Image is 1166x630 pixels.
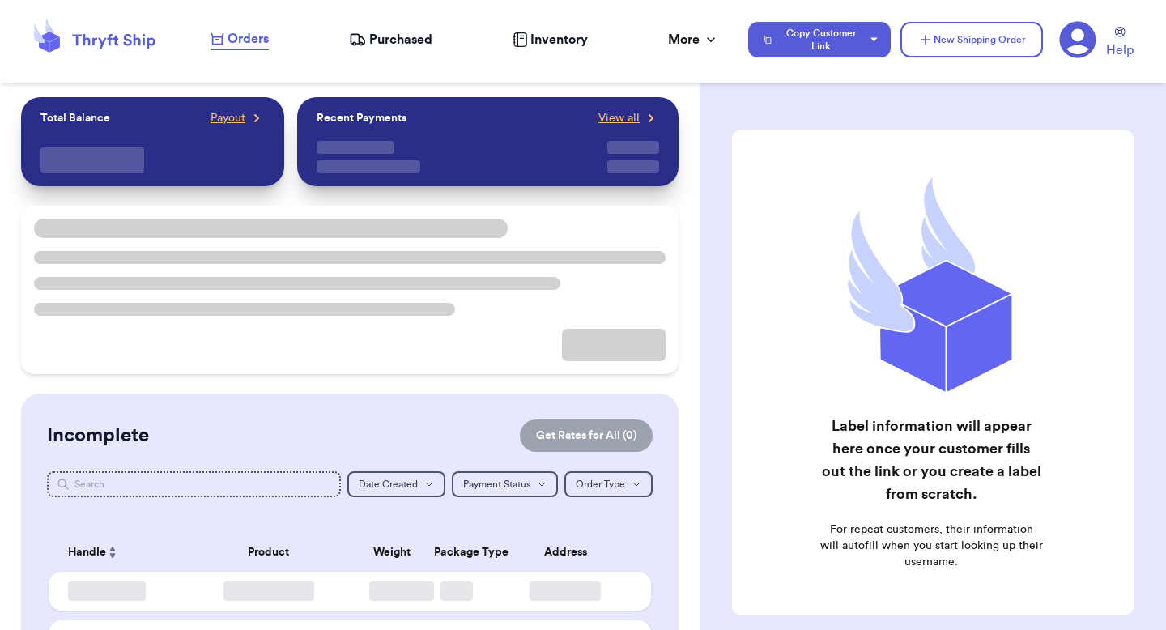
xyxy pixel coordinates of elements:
th: Weight [360,533,424,572]
span: Payment Status [463,479,530,489]
div: More [668,30,719,49]
span: Orders [228,29,269,49]
p: Total Balance [40,110,110,126]
button: Sort ascending [106,543,119,562]
span: Payout [211,110,245,126]
span: Purchased [369,30,432,49]
span: View all [598,110,640,126]
button: Copy Customer Link [748,22,891,57]
p: Recent Payments [317,110,406,126]
h2: Incomplete [47,423,149,449]
span: Inventory [530,30,588,49]
a: Orders [211,29,269,50]
button: Order Type [564,471,653,497]
span: Help [1106,40,1134,60]
button: Get Rates for All (0) [520,419,653,452]
button: Payment Status [452,471,558,497]
p: For repeat customers, their information will autofill when you start looking up their username. [819,521,1043,570]
a: Purchased [349,30,432,49]
th: Package Type [424,533,489,572]
a: View all [598,110,659,126]
a: Help [1106,27,1134,60]
a: Inventory [513,30,588,49]
input: Search [47,471,341,497]
th: Product [178,533,360,572]
a: Payout [211,110,265,126]
button: Date Created [347,471,445,497]
h2: Label information will appear here once your customer fills out the link or you create a label fr... [819,415,1043,505]
span: Handle [68,544,106,561]
span: Date Created [359,479,418,489]
th: Address [489,533,651,572]
button: New Shipping Order [900,22,1043,57]
span: Order Type [576,479,625,489]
